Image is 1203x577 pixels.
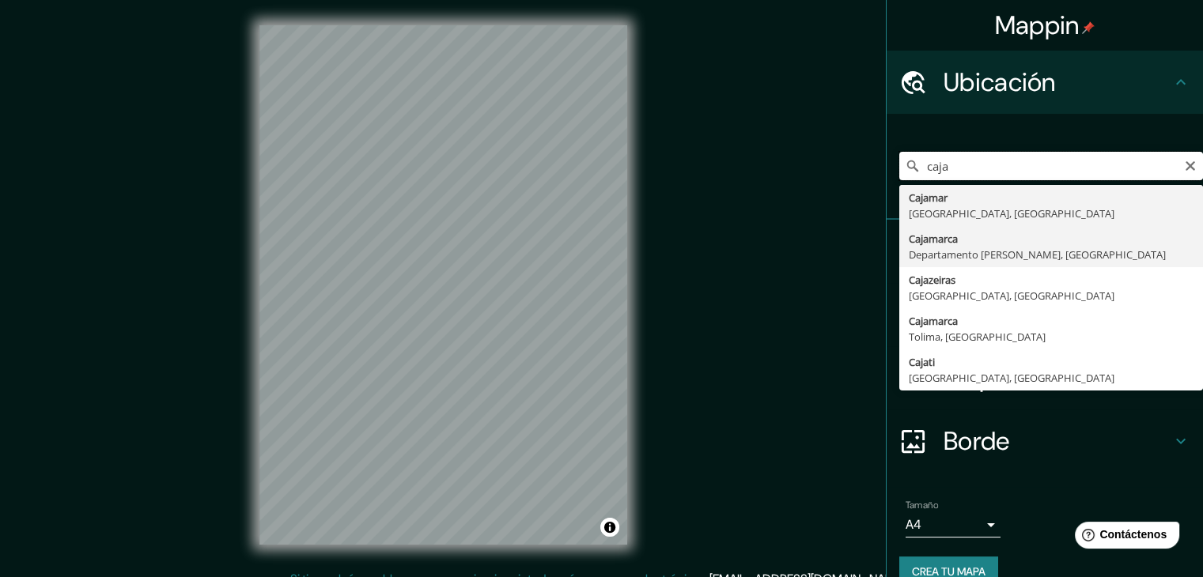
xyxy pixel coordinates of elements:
button: Activar o desactivar atribución [600,518,619,537]
input: Elige tu ciudad o zona [899,152,1203,180]
font: [GEOGRAPHIC_DATA], [GEOGRAPHIC_DATA] [909,206,1114,221]
div: Disposición [887,346,1203,409]
font: Cajamar [909,190,948,205]
font: Cajamarca [909,232,958,246]
font: Departamento [PERSON_NAME], [GEOGRAPHIC_DATA] [909,247,1166,262]
img: pin-icon.png [1082,21,1095,34]
font: Cajati [909,355,935,369]
iframe: Lanzador de widgets de ayuda [1062,515,1186,560]
div: A4 [906,512,1001,537]
font: Tolima, [GEOGRAPHIC_DATA] [909,330,1046,344]
font: A4 [906,516,921,533]
font: Cajamarca [909,314,958,328]
font: Tamaño [906,499,938,511]
canvas: Mapa [259,25,627,545]
font: [GEOGRAPHIC_DATA], [GEOGRAPHIC_DATA] [909,288,1114,303]
div: Borde [887,409,1203,473]
button: Claro [1184,157,1197,172]
font: [GEOGRAPHIC_DATA], [GEOGRAPHIC_DATA] [909,371,1114,385]
div: Ubicación [887,51,1203,114]
font: Ubicación [944,66,1056,99]
div: Estilo [887,283,1203,346]
font: Borde [944,424,1010,458]
div: Patas [887,220,1203,283]
font: Cajazeiras [909,273,955,287]
font: Mappin [995,9,1080,42]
